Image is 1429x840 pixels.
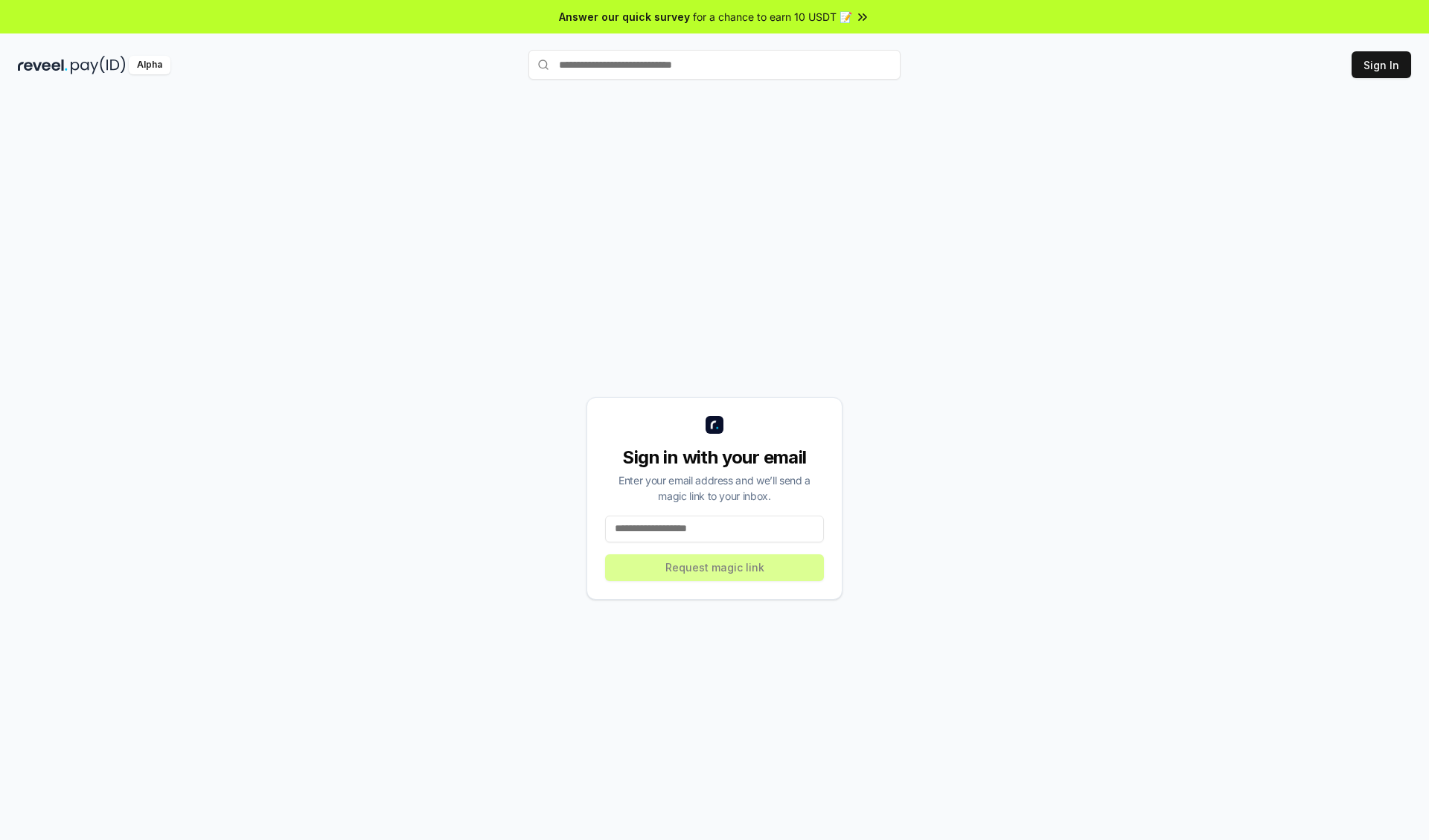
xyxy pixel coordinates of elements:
div: Enter your email address and we’ll send a magic link to your inbox. [605,472,824,504]
div: Alpha [129,56,170,74]
img: logo_small [706,416,723,434]
img: pay_id [71,56,126,74]
div: Sign in with your email [605,446,824,469]
span: for a chance to earn 10 USDT 📝 [693,9,852,25]
span: Answer our quick survey [559,9,690,25]
button: Sign In [1352,51,1411,78]
img: reveel_dark [18,56,68,74]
